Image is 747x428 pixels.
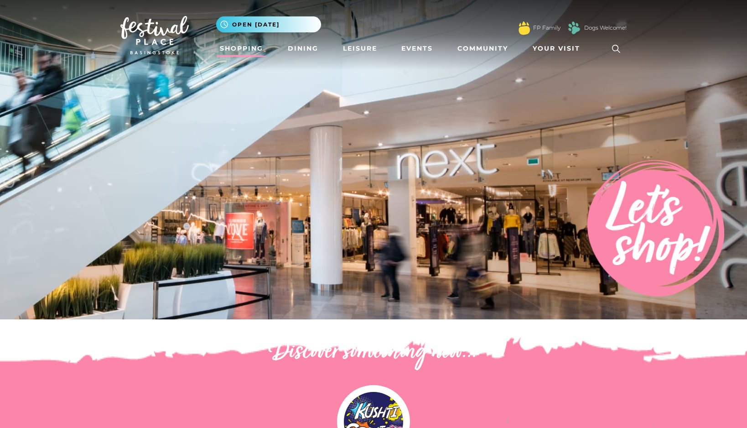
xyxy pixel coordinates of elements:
a: Community [454,40,512,57]
span: Open [DATE] [232,21,280,29]
a: Leisure [339,40,381,57]
h2: Discover something new... [120,338,627,367]
span: Your Visit [533,44,580,53]
a: Dogs Welcome! [584,24,627,32]
a: Shopping [216,40,267,57]
a: Events [398,40,436,57]
a: FP Family [533,24,560,32]
button: Open [DATE] [216,16,321,32]
img: Festival Place Logo [120,16,189,54]
a: Your Visit [529,40,588,57]
a: Dining [284,40,322,57]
